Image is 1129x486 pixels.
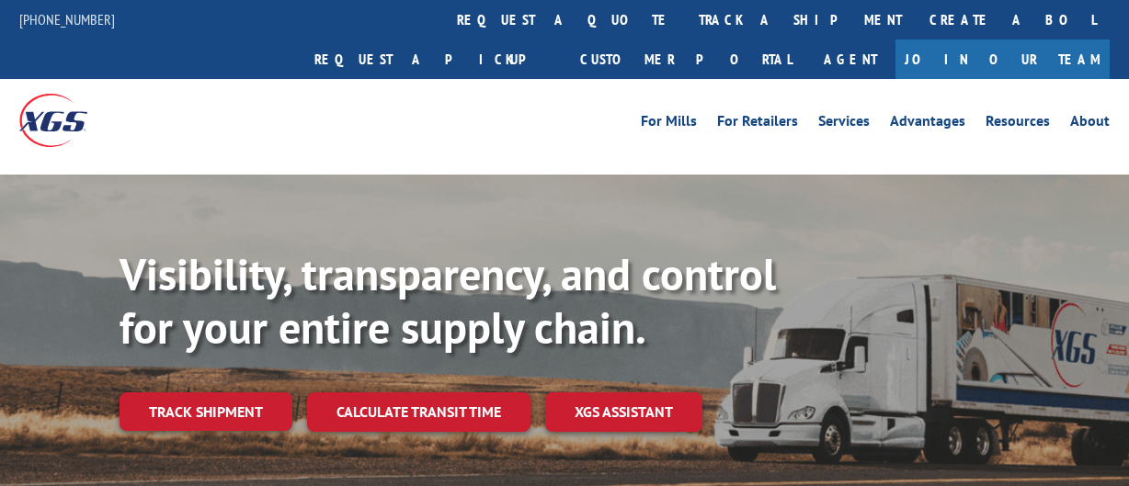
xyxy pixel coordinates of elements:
[805,40,895,79] a: Agent
[890,114,965,134] a: Advantages
[717,114,798,134] a: For Retailers
[895,40,1110,79] a: Join Our Team
[566,40,805,79] a: Customer Portal
[120,392,292,431] a: Track shipment
[301,40,566,79] a: Request a pickup
[19,10,115,28] a: [PHONE_NUMBER]
[120,245,776,356] b: Visibility, transparency, and control for your entire supply chain.
[1070,114,1110,134] a: About
[545,392,702,432] a: XGS ASSISTANT
[986,114,1050,134] a: Resources
[641,114,697,134] a: For Mills
[307,392,530,432] a: Calculate transit time
[818,114,870,134] a: Services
